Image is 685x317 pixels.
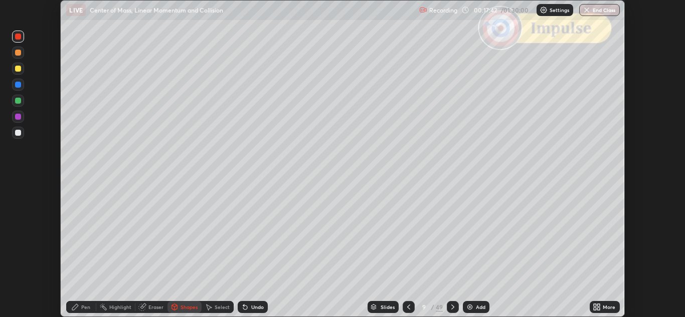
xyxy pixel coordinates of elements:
p: Recording [429,7,457,14]
img: class-settings-icons [540,6,548,14]
div: 49 [436,302,443,311]
div: Add [476,304,485,309]
div: Slides [381,304,395,309]
div: Select [215,304,230,309]
p: Settings [550,8,569,13]
div: Highlight [109,304,131,309]
div: 9 [419,304,429,310]
div: More [603,304,615,309]
div: Pen [81,304,90,309]
div: Eraser [148,304,163,309]
div: / [431,304,434,310]
img: add-slide-button [466,303,474,311]
div: Undo [251,304,264,309]
img: end-class-cross [583,6,591,14]
p: LIVE [69,6,83,14]
img: recording.375f2c34.svg [419,6,427,14]
p: Center of Mass, Linear Momentum and Collision [90,6,223,14]
div: Shapes [181,304,198,309]
button: End Class [579,4,620,16]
